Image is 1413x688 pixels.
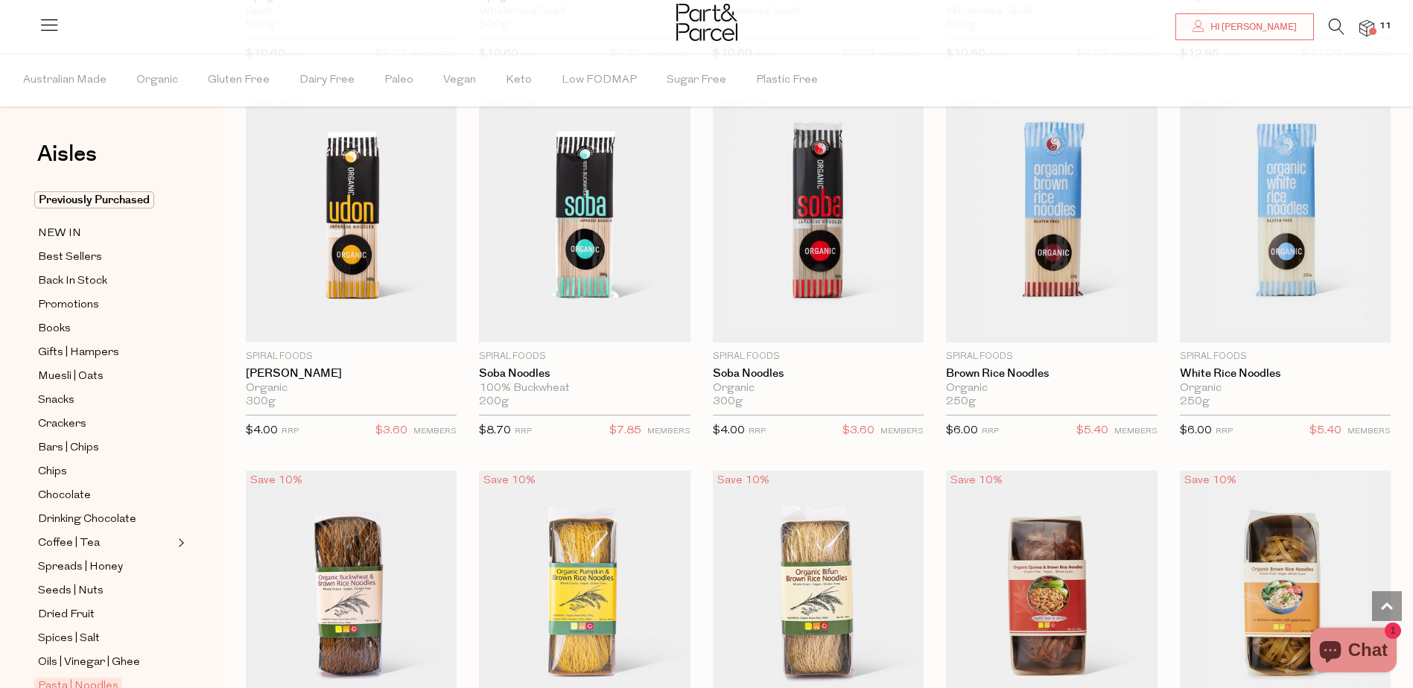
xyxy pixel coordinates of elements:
[38,605,174,624] a: Dried Fruit
[38,249,102,267] span: Best Sellers
[38,224,174,243] a: NEW IN
[38,582,104,600] span: Seeds | Nuts
[38,534,174,552] a: Coffee | Tea
[246,350,457,363] p: Spiral Foods
[38,439,174,457] a: Bars | Chips
[375,421,407,441] span: $3.60
[842,421,874,441] span: $3.60
[38,344,119,362] span: Gifts | Hampers
[38,462,174,481] a: Chips
[479,367,690,380] a: Soba Noodles
[38,343,174,362] a: Gifts | Hampers
[713,93,924,343] img: Soba Noodles
[647,427,690,436] small: MEMBERS
[38,225,81,243] span: NEW IN
[38,191,174,209] a: Previously Purchased
[23,54,107,106] span: Australian Made
[38,273,107,290] span: Back In Stock
[1180,395,1210,409] span: 250g
[749,427,766,436] small: RRP
[1207,21,1297,34] span: Hi [PERSON_NAME]
[38,319,174,338] a: Books
[479,93,690,343] img: Soba Noodles
[246,382,457,395] div: Organic
[38,654,140,672] span: Oils | Vinegar | Ghee
[246,395,276,409] span: 300g
[713,471,774,491] div: Save 10%
[1359,20,1374,36] a: 11
[37,143,97,180] a: Aisles
[1309,421,1341,441] span: $5.40
[756,54,818,106] span: Plastic Free
[479,350,690,363] p: Spiral Foods
[667,54,726,106] span: Sugar Free
[136,54,178,106] span: Organic
[713,425,745,436] span: $4.00
[38,582,174,600] a: Seeds | Nuts
[713,350,924,363] p: Spiral Foods
[38,535,100,552] span: Coffee | Tea
[38,415,86,433] span: Crackers
[246,425,278,436] span: $4.00
[1076,421,1108,441] span: $5.40
[38,391,174,410] a: Snacks
[38,320,71,338] span: Books
[880,427,924,436] small: MEMBERS
[282,427,299,436] small: RRP
[38,558,123,576] span: Spreads | Honey
[37,138,97,171] span: Aisles
[946,367,1157,380] a: Brown Rice Noodles
[479,425,511,436] span: $8.70
[982,427,999,436] small: RRP
[384,54,413,106] span: Paleo
[38,272,174,290] a: Back In Stock
[713,395,743,409] span: 300g
[1180,382,1391,395] div: Organic
[1180,367,1391,380] a: White Rice Noodles
[38,511,136,529] span: Drinking Chocolate
[1347,427,1391,436] small: MEMBERS
[946,395,976,409] span: 250g
[713,382,924,395] div: Organic
[38,630,100,648] span: Spices | Salt
[946,93,1157,343] img: Brown Rice Noodles
[38,606,95,624] span: Dried Fruit
[1180,425,1212,436] span: $6.00
[38,296,174,314] a: Promotions
[38,629,174,648] a: Spices | Salt
[208,54,270,106] span: Gluten Free
[299,54,355,106] span: Dairy Free
[479,382,690,395] div: 100% Buckwheat
[38,558,174,576] a: Spreads | Honey
[174,534,185,552] button: Expand/Collapse Coffee | Tea
[609,421,641,441] span: $7.85
[946,471,1007,491] div: Save 10%
[38,367,174,386] a: Muesli | Oats
[506,54,532,106] span: Keto
[676,4,737,41] img: Part&Parcel
[479,395,509,409] span: 200g
[946,350,1157,363] p: Spiral Foods
[515,427,532,436] small: RRP
[1180,471,1241,491] div: Save 10%
[562,54,637,106] span: Low FODMAP
[946,382,1157,395] div: Organic
[38,368,104,386] span: Muesli | Oats
[246,93,457,343] img: Udon Noodles
[1114,427,1158,436] small: MEMBERS
[38,486,174,505] a: Chocolate
[38,487,91,505] span: Chocolate
[38,463,67,481] span: Chips
[443,54,476,106] span: Vegan
[38,392,74,410] span: Snacks
[38,248,174,267] a: Best Sellers
[34,191,154,208] span: Previously Purchased
[246,471,307,491] div: Save 10%
[1180,93,1391,343] img: White Rice Noodles
[38,296,99,314] span: Promotions
[1376,19,1395,33] span: 11
[38,653,174,672] a: Oils | Vinegar | Ghee
[38,510,174,529] a: Drinking Chocolate
[479,471,540,491] div: Save 10%
[413,427,457,436] small: MEMBERS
